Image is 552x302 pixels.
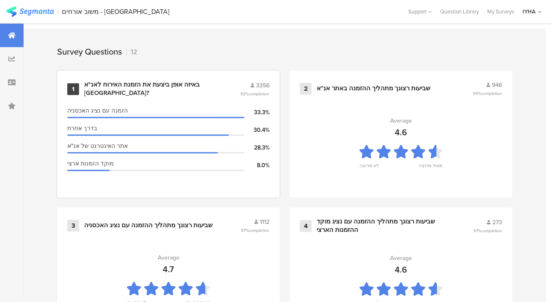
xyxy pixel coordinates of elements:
[395,126,407,139] div: 4.6
[6,6,54,17] img: segmanta logo
[67,220,79,231] div: 3
[244,143,269,152] div: 28.3%
[481,90,502,97] span: completion
[67,106,128,115] span: הזמנה עם נציג האכסניה
[483,8,518,16] a: My Surveys
[244,108,269,117] div: 33.3%
[244,161,269,170] div: 8.0%
[419,162,442,174] div: מאוד מרוצה
[300,220,312,232] div: 4
[492,81,502,89] span: 946
[84,81,220,97] div: באיזה אופן ביצעת את הזמנת האירוח לאנ"א [GEOGRAPHIC_DATA]?
[67,159,114,168] span: מוקד הזמנות ארצי
[390,116,412,125] div: Average
[67,83,79,95] div: 1
[317,218,453,234] div: שביעות רצונך מתהליך ההזמנה עם נציג מוקד ההזמנות הארצי
[67,124,97,133] span: בדרך אחרת
[523,8,536,16] div: IYHA
[248,227,269,234] span: completion
[408,5,432,18] div: Support
[62,8,169,16] div: משוב אורחים - [GEOGRAPHIC_DATA]
[57,7,58,16] div: |
[436,8,483,16] a: Question Library
[481,228,502,234] span: completion
[317,84,431,93] div: שביעות רצונך מתהליך ההזמנה באתר אנ"א
[126,47,137,57] div: 12
[359,162,379,174] div: לא מרוצה
[473,228,502,234] span: 97%
[256,81,269,90] span: 3356
[473,90,502,97] span: 94%
[158,253,180,262] div: Average
[57,45,122,58] div: Survey Questions
[300,83,312,95] div: 2
[248,91,269,97] span: completion
[395,263,407,276] div: 4.6
[244,126,269,134] div: 30.4%
[163,263,174,276] div: 4.7
[67,142,128,150] span: אתר האינטרנט של אנ"א
[492,218,502,227] span: 273
[260,218,269,226] span: 1112
[241,227,269,234] span: 97%
[240,91,269,97] span: 92%
[84,221,213,230] div: שביעות רצונך מתהליך ההזמנה עם נציג האכסניה
[390,254,412,263] div: Average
